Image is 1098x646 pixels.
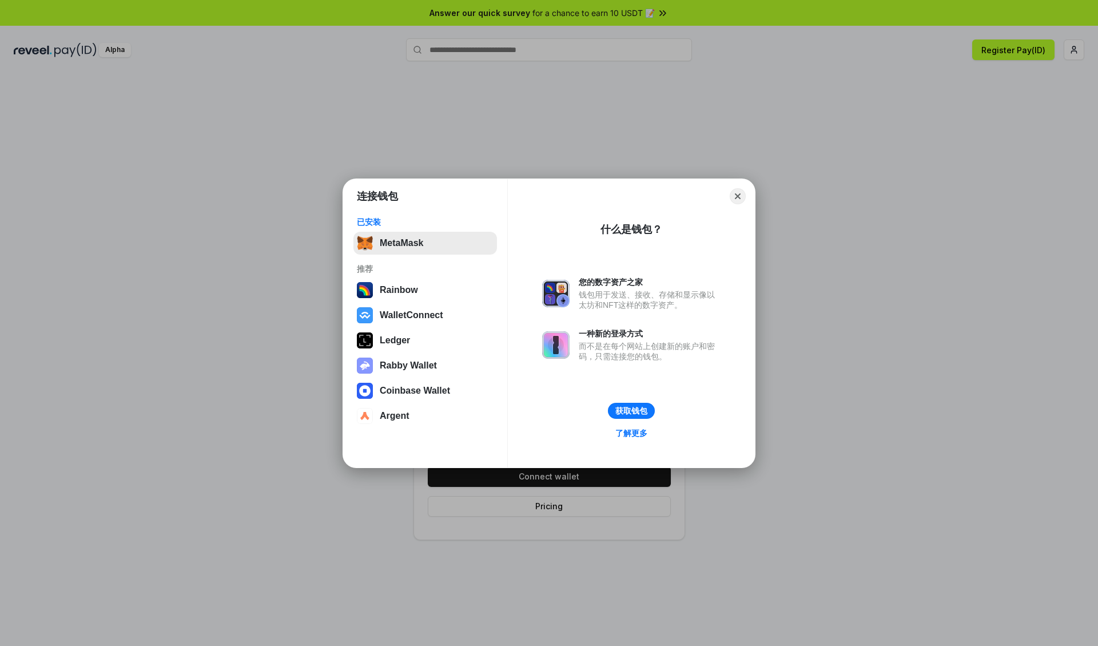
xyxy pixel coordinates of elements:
[357,217,494,227] div: 已安装
[353,329,497,352] button: Ledger
[579,341,721,362] div: 而不是在每个网站上创建新的账户和密码，只需连接您的钱包。
[353,232,497,255] button: MetaMask
[380,360,437,371] div: Rabby Wallet
[353,405,497,427] button: Argent
[357,408,373,424] img: svg+xml,%3Csvg%20width%3D%2228%22%20height%3D%2228%22%20viewBox%3D%220%200%2028%2028%22%20fill%3D...
[357,189,398,203] h1: 连接钱包
[579,277,721,287] div: 您的数字资产之家
[615,406,647,416] div: 获取钱包
[353,354,497,377] button: Rabby Wallet
[380,238,423,248] div: MetaMask
[357,383,373,399] img: svg+xml,%3Csvg%20width%3D%2228%22%20height%3D%2228%22%20viewBox%3D%220%200%2028%2028%22%20fill%3D...
[542,280,570,307] img: svg+xml,%3Csvg%20xmlns%3D%22http%3A%2F%2Fwww.w3.org%2F2000%2Fsvg%22%20fill%3D%22none%22%20viewBox...
[357,358,373,374] img: svg+xml,%3Csvg%20xmlns%3D%22http%3A%2F%2Fwww.w3.org%2F2000%2Fsvg%22%20fill%3D%22none%22%20viewBox...
[357,307,373,323] img: svg+xml,%3Csvg%20width%3D%2228%22%20height%3D%2228%22%20viewBox%3D%220%200%2028%2028%22%20fill%3D...
[579,328,721,339] div: 一种新的登录方式
[608,426,654,441] a: 了解更多
[353,279,497,302] button: Rainbow
[600,223,662,236] div: 什么是钱包？
[380,335,410,346] div: Ledger
[730,188,746,204] button: Close
[579,290,721,310] div: 钱包用于发送、接收、存储和显示像以太坊和NFT这样的数字资产。
[615,428,647,438] div: 了解更多
[353,304,497,327] button: WalletConnect
[357,332,373,348] img: svg+xml,%3Csvg%20xmlns%3D%22http%3A%2F%2Fwww.w3.org%2F2000%2Fsvg%22%20width%3D%2228%22%20height%3...
[357,264,494,274] div: 推荐
[357,282,373,298] img: svg+xml,%3Csvg%20width%3D%22120%22%20height%3D%22120%22%20viewBox%3D%220%200%20120%20120%22%20fil...
[542,331,570,359] img: svg+xml,%3Csvg%20xmlns%3D%22http%3A%2F%2Fwww.w3.org%2F2000%2Fsvg%22%20fill%3D%22none%22%20viewBox...
[380,285,418,295] div: Rainbow
[380,386,450,396] div: Coinbase Wallet
[380,310,443,320] div: WalletConnect
[353,379,497,402] button: Coinbase Wallet
[357,235,373,251] img: svg+xml,%3Csvg%20fill%3D%22none%22%20height%3D%2233%22%20viewBox%3D%220%200%2035%2033%22%20width%...
[380,411,409,421] div: Argent
[608,403,655,419] button: 获取钱包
